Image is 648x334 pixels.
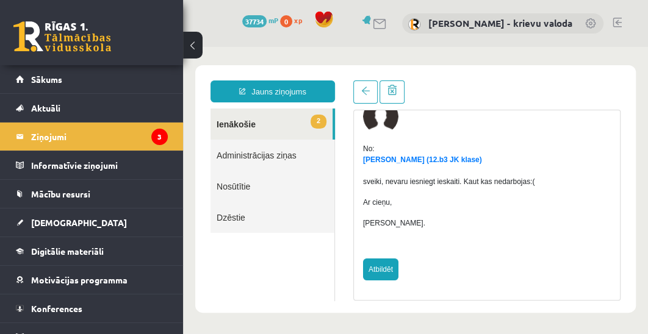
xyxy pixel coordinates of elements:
span: [DEMOGRAPHIC_DATA] [31,217,127,228]
span: mP [268,15,278,25]
p: sveiki, nevaru iesniegt ieskaiti. Kaut kas nedarbojas:( [180,129,428,140]
img: Ludmila Ziediņa - krievu valoda [408,18,420,30]
a: Dzēstie [27,155,151,186]
a: Sākums [16,65,168,93]
a: Informatīvie ziņojumi [16,151,168,179]
a: [PERSON_NAME] - krievu valoda [428,17,572,29]
a: Ziņojumi3 [16,123,168,151]
a: [DEMOGRAPHIC_DATA] [16,208,168,236]
a: Jauns ziņojums [27,34,152,55]
a: Aktuāli [16,94,168,122]
legend: Informatīvie ziņojumi [31,151,168,179]
span: Digitālie materiāli [31,246,104,257]
span: Sākums [31,74,62,85]
span: 37734 [242,15,267,27]
p: [PERSON_NAME]. [180,171,428,182]
span: 2 [128,68,143,82]
a: Administrācijas ziņas [27,93,151,124]
i: 3 [151,129,168,145]
a: 2Ienākošie [27,62,149,93]
a: Mācību resursi [16,180,168,208]
a: Digitālie materiāli [16,237,168,265]
a: 0 xp [280,15,308,25]
img: Daniela Terpa [180,52,215,87]
a: Konferences [16,294,168,322]
span: Motivācijas programma [31,274,128,285]
span: xp [294,15,302,25]
span: Mācību resursi [31,188,90,199]
span: Konferences [31,303,82,314]
a: Motivācijas programma [16,266,168,294]
a: 37734 mP [242,15,278,25]
a: Nosūtītie [27,124,151,155]
a: Rīgas 1. Tālmācības vidusskola [13,21,111,52]
a: [PERSON_NAME] (12.b3 JK klase) [180,108,299,117]
span: Aktuāli [31,102,60,113]
a: Atbildēt [180,211,215,233]
span: 0 [280,15,292,27]
div: No: [180,96,428,107]
p: Ar cieņu, [180,150,428,161]
legend: Ziņojumi [31,123,168,151]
